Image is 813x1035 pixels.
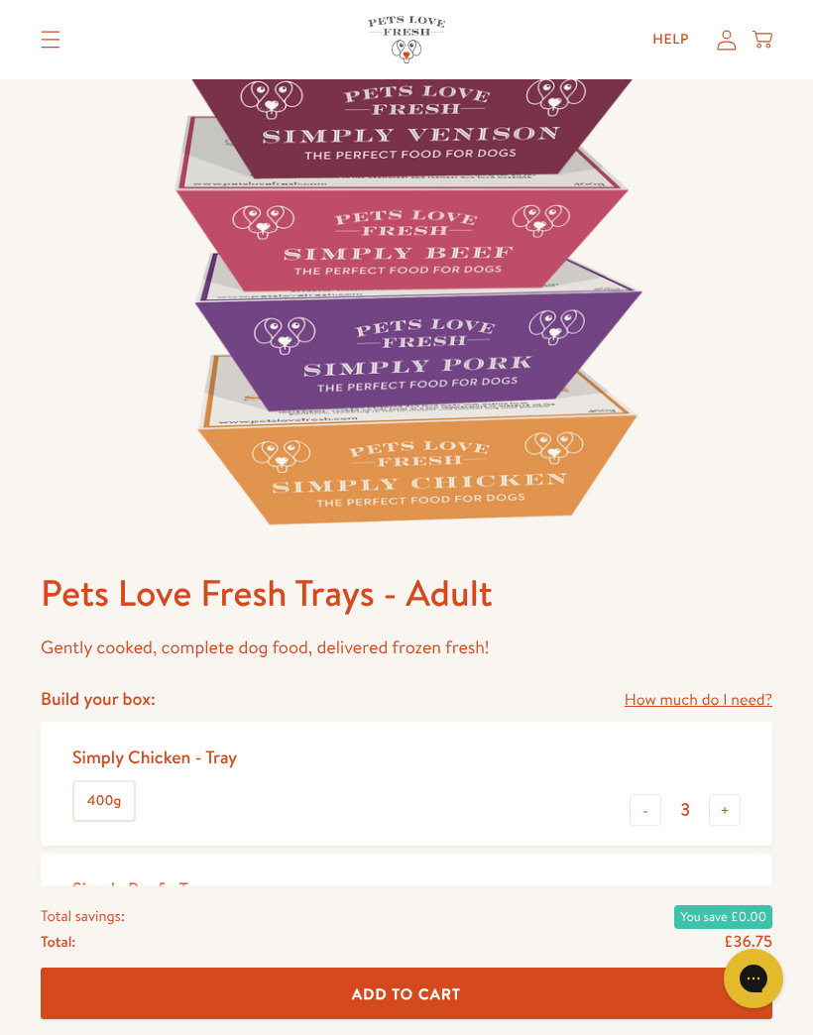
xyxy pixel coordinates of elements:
[41,902,125,928] span: Total savings:
[41,928,75,954] span: Total:
[630,794,661,826] button: -
[724,930,772,952] span: £36.75
[41,968,772,1020] button: Add To Cart
[72,746,237,768] div: Simply Chicken - Tray
[368,16,445,62] img: Pets Love Fresh
[625,687,772,714] a: How much do I need?
[41,632,772,663] p: Gently cooked, complete dog food, delivered frozen fresh!
[352,982,461,1003] span: Add To Cart
[637,20,705,59] a: Help
[41,687,156,710] h4: Build your box:
[714,942,793,1015] iframe: Gorgias live chat messenger
[72,877,210,900] div: Simply Beef - Tray
[674,904,772,928] span: You save £0.00
[709,794,741,826] button: +
[74,782,134,820] label: 400g
[41,569,772,617] h1: Pets Love Fresh Trays - Adult
[25,15,76,64] summary: Translation missing: en.sections.header.menu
